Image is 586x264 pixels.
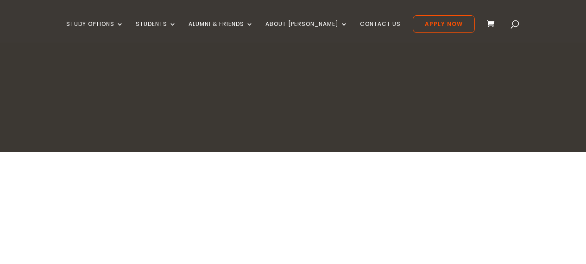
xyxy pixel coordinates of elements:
[265,21,348,43] a: About [PERSON_NAME]
[66,21,124,43] a: Study Options
[59,232,528,244] p: Starting your transformation journey with [PERSON_NAME] is as easy as 1-2-3.
[413,15,475,33] a: Apply Now
[136,21,176,43] a: Students
[360,21,401,43] a: Contact Us
[59,187,528,219] h2: Let’s start your [PERSON_NAME] journey
[189,21,253,43] a: Alumni & Friends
